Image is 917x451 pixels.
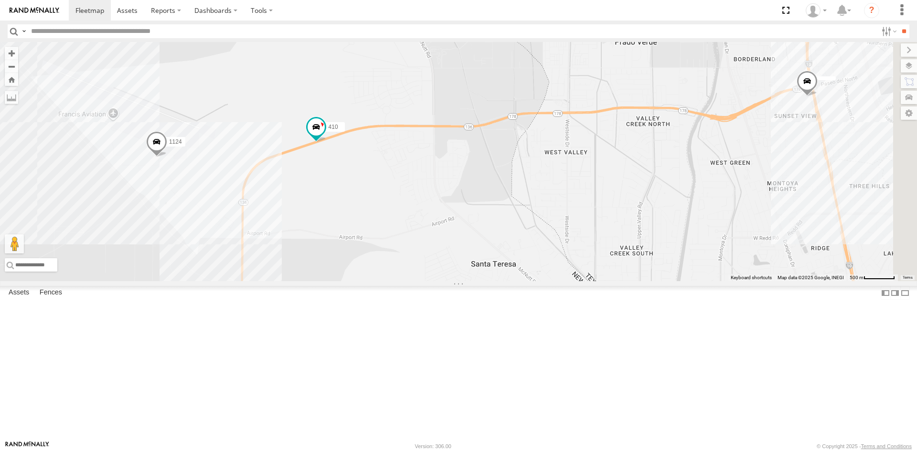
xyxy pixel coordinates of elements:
img: rand-logo.svg [10,7,59,14]
a: Visit our Website [5,441,49,451]
button: Zoom Home [5,73,18,86]
button: Map Scale: 500 m per 62 pixels [847,274,898,281]
label: Search Query [20,24,28,38]
span: 410 [329,123,338,130]
button: Drag Pegman onto the map to open Street View [5,234,24,253]
label: Fences [35,286,67,300]
span: Map data ©2025 Google, INEGI [778,275,844,280]
a: Terms and Conditions [861,443,912,449]
div: Version: 306.00 [415,443,451,449]
label: Map Settings [901,106,917,120]
button: Zoom in [5,47,18,60]
div: © Copyright 2025 - [817,443,912,449]
button: Zoom out [5,60,18,73]
span: 1124 [169,138,182,145]
label: Search Filter Options [878,24,898,38]
a: Terms (opens in new tab) [903,276,913,280]
label: Assets [4,286,34,300]
span: 500 m [850,275,864,280]
label: Hide Summary Table [900,286,910,300]
label: Dock Summary Table to the Left [881,286,890,300]
label: Measure [5,91,18,104]
button: Keyboard shortcuts [731,274,772,281]
div: foxconn f [802,3,830,18]
label: Dock Summary Table to the Right [890,286,900,300]
i: ? [864,3,879,18]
